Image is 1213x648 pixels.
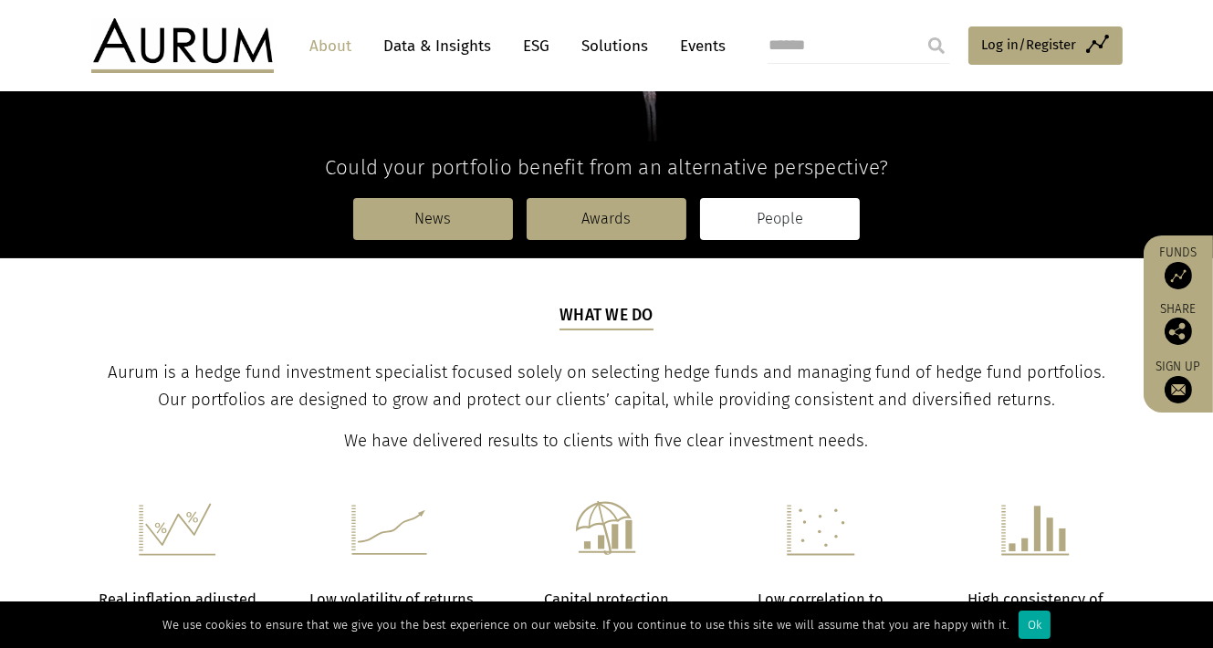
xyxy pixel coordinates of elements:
strong: High consistency of positive performance [962,591,1110,632]
a: About [301,29,361,63]
span: Aurum is a hedge fund investment specialist focused solely on selecting hedge funds and managing ... [108,362,1105,410]
a: Awards [527,198,686,240]
a: News [353,198,513,240]
a: People [700,198,860,240]
img: Aurum [91,18,274,73]
a: ESG [515,29,559,63]
strong: Low volatility of returns [309,591,474,608]
img: Access Funds [1165,262,1192,289]
a: Sign up [1153,359,1204,403]
img: Share this post [1165,318,1192,345]
a: Funds [1153,245,1204,289]
h5: What we do [559,304,654,329]
a: Solutions [573,29,658,63]
a: Log in/Register [968,26,1123,65]
h4: Could your portfolio benefit from an alternative perspective? [91,155,1123,180]
input: Submit [918,27,955,64]
img: Sign up to our newsletter [1165,376,1192,403]
div: Ok [1019,611,1051,639]
a: Data & Insights [375,29,501,63]
strong: Real inflation adjusted returns [99,591,256,632]
div: Share [1153,303,1204,345]
span: We have delivered results to clients with five clear investment needs. [345,431,869,451]
strong: Low correlation to equities and bonds [754,591,888,632]
a: Events [672,29,727,63]
span: Log in/Register [982,34,1077,56]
